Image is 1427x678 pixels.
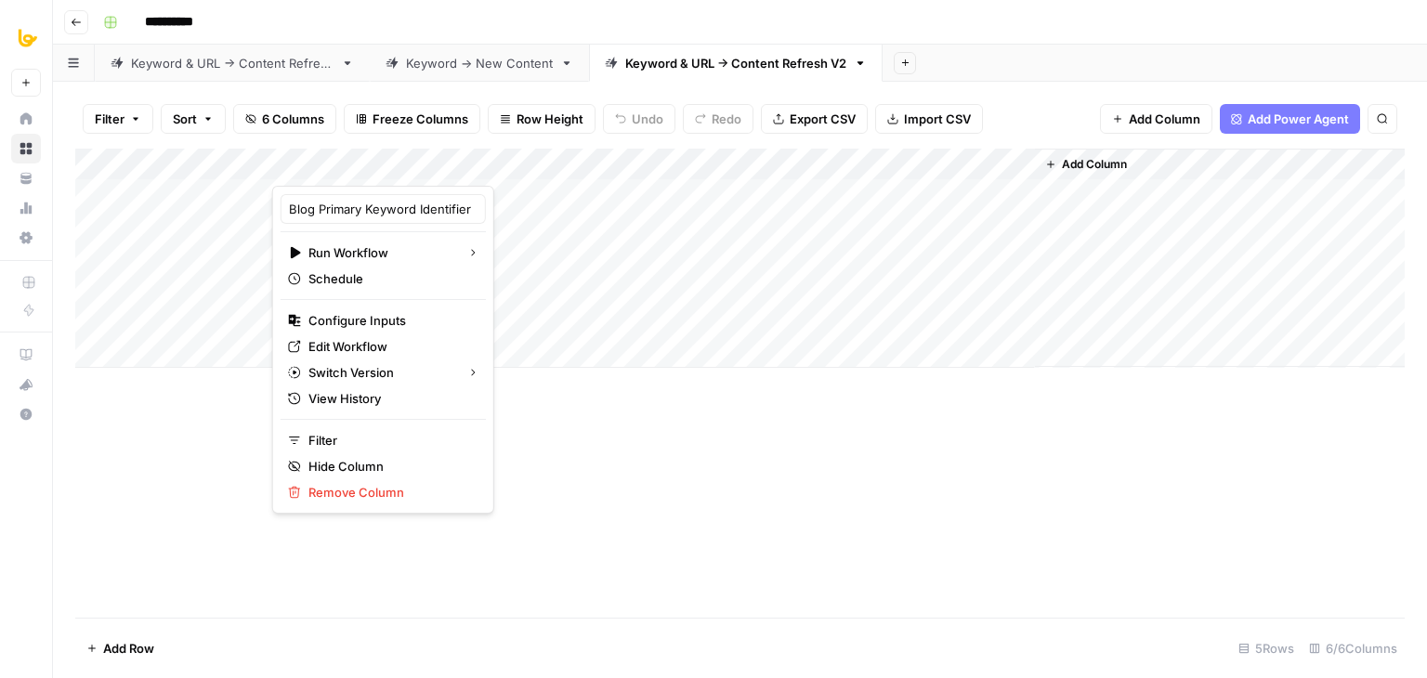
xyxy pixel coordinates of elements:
a: Browse [11,134,41,163]
button: Redo [683,104,753,134]
span: Run Workflow [308,243,452,262]
span: Schedule [308,269,471,288]
span: 6 Columns [262,110,324,128]
button: Help + Support [11,399,41,429]
button: Import CSV [875,104,983,134]
span: Row Height [517,110,583,128]
span: Freeze Columns [373,110,468,128]
button: Sort [161,104,226,134]
a: Your Data [11,163,41,193]
div: 6/6 Columns [1302,633,1405,663]
div: What's new? [12,371,40,398]
a: Keyword & URL -> Content Refresh [95,45,370,82]
span: Sort [173,110,197,128]
span: Import CSV [904,110,971,128]
div: 5 Rows [1231,633,1302,663]
button: Add Column [1038,152,1134,176]
div: Keyword -> New Content [406,54,553,72]
button: Workspace: All About AI [11,15,41,61]
div: Keyword & URL -> Content Refresh V2 [625,54,846,72]
span: Add Row [103,639,154,658]
a: Keyword -> New Content [370,45,589,82]
span: Switch Version [308,363,452,382]
img: All About AI Logo [11,21,45,55]
span: Filter [95,110,124,128]
a: Home [11,104,41,134]
button: Filter [83,104,153,134]
span: Redo [712,110,741,128]
button: 6 Columns [233,104,336,134]
div: Keyword & URL -> Content Refresh [131,54,334,72]
a: AirOps Academy [11,340,41,370]
button: Freeze Columns [344,104,480,134]
a: Keyword & URL -> Content Refresh V2 [589,45,883,82]
a: Settings [11,223,41,253]
span: Filter [308,431,471,450]
span: Add Power Agent [1248,110,1349,128]
button: Undo [603,104,675,134]
span: View History [308,389,471,408]
button: Add Power Agent [1220,104,1360,134]
button: Add Row [75,633,165,663]
span: Undo [632,110,663,128]
a: Usage [11,193,41,223]
span: Hide Column [308,457,471,476]
span: Configure Inputs [308,311,471,330]
span: Add Column [1129,110,1200,128]
button: Export CSV [761,104,868,134]
span: Edit Workflow [308,337,471,356]
span: Export CSV [790,110,856,128]
button: Row Height [488,104,596,134]
button: What's new? [11,370,41,399]
span: Remove Column [308,483,471,502]
button: Add Column [1100,104,1212,134]
span: Add Column [1062,156,1127,173]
